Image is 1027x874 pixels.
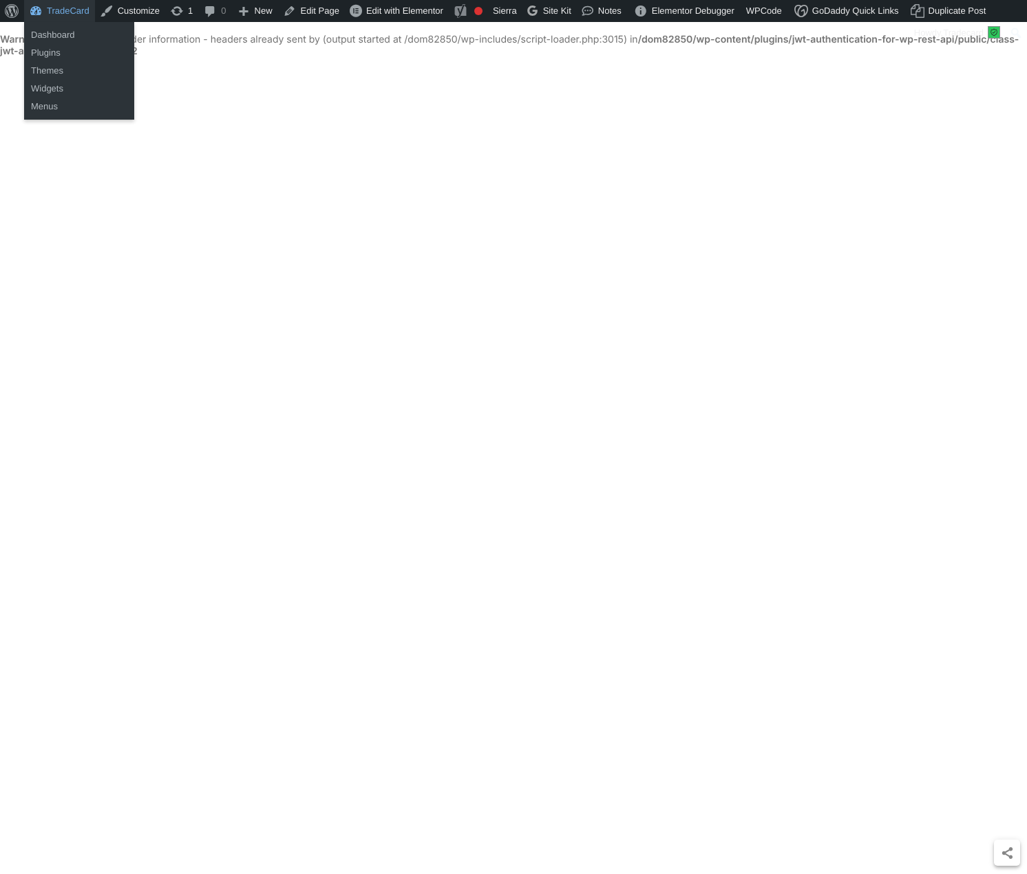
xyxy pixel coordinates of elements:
[24,58,134,120] ul: TradeCard
[24,80,134,98] a: Widgets
[543,6,571,16] span: Site Kit
[366,6,443,16] span: Edit with Elementor
[24,44,134,62] a: Plugins
[909,22,1006,44] a: Howdy,
[24,22,134,66] ul: TradeCard
[24,62,134,80] a: Themes
[24,98,134,116] a: Menus
[24,26,134,44] a: Dashboard
[474,7,483,15] div: Focus keyphrase not set
[943,28,984,38] span: Tradecard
